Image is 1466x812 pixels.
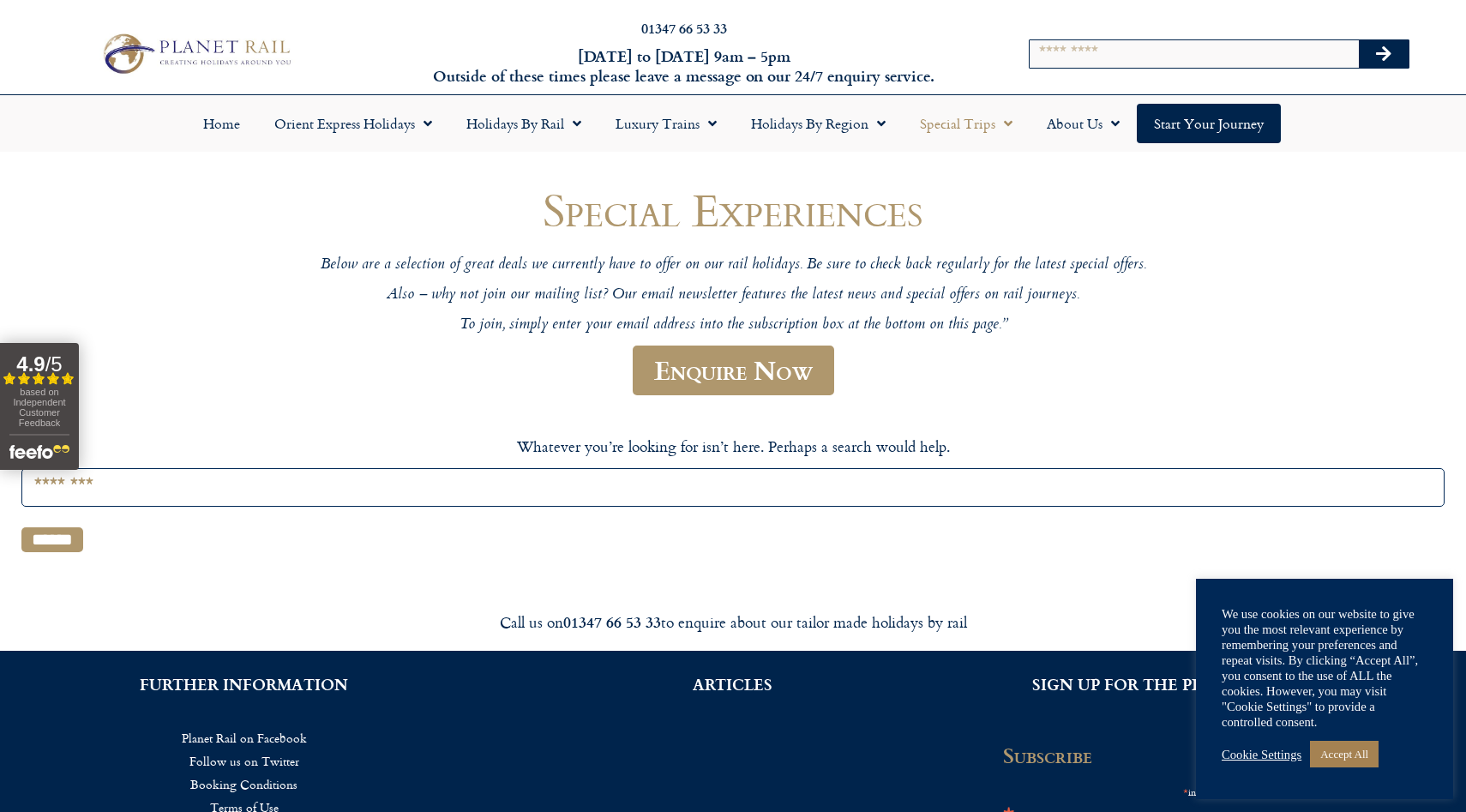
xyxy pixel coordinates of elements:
h2: SIGN UP FOR THE PLANET RAIL NEWSLETTER [1003,677,1440,692]
h1: Special Experiences [219,184,1247,235]
h2: FURTHER INFORMATION [26,677,463,692]
h2: ARTICLES [514,677,952,692]
a: Cookie Settings [1222,747,1301,762]
a: Enquire Now [633,346,834,396]
h6: [DATE] to [DATE] 9am – 5pm Outside of these times please leave a message on our 24/7 enquiry serv... [395,46,973,87]
a: Home [186,104,257,143]
a: Booking Conditions [26,773,463,796]
a: 01347 66 53 33 [641,18,727,38]
p: Also – why not join our mailing list? Our email newsletter features the latest news and special o... [219,286,1247,305]
a: Luxury Trains [598,104,734,143]
p: Whatever you’re looking for isn’t here. Perhaps a search would help. [21,436,1445,458]
nav: Menu [9,104,1457,143]
div: Call us on to enquire about our tailor made holidays by rail [253,612,1213,632]
a: Orient Express Holidays [257,104,449,143]
img: Planet Rail Train Holidays Logo [95,29,297,78]
button: Search [1359,40,1409,68]
strong: 01347 66 53 33 [563,611,661,633]
a: About Us [1030,104,1137,143]
a: Accept All [1310,741,1379,767]
p: Below are a selection of great deals we currently have to offer on our rail holidays. Be sure to ... [219,256,1247,275]
a: Follow us on Twitter [26,749,463,773]
a: Holidays by Region [734,104,903,143]
div: We use cookies on our website to give you the most relevant experience by remembering your prefer... [1222,606,1427,730]
a: Holidays by Rail [449,104,598,143]
a: Special Trips [903,104,1030,143]
div: indicates required [1003,780,1259,802]
h2: Subscribe [1003,743,1269,767]
a: Planet Rail on Facebook [26,726,463,749]
a: Start your Journey [1137,104,1281,143]
p: To join, simply enter your email address into the subscription box at the bottom on this page.” [219,316,1247,335]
